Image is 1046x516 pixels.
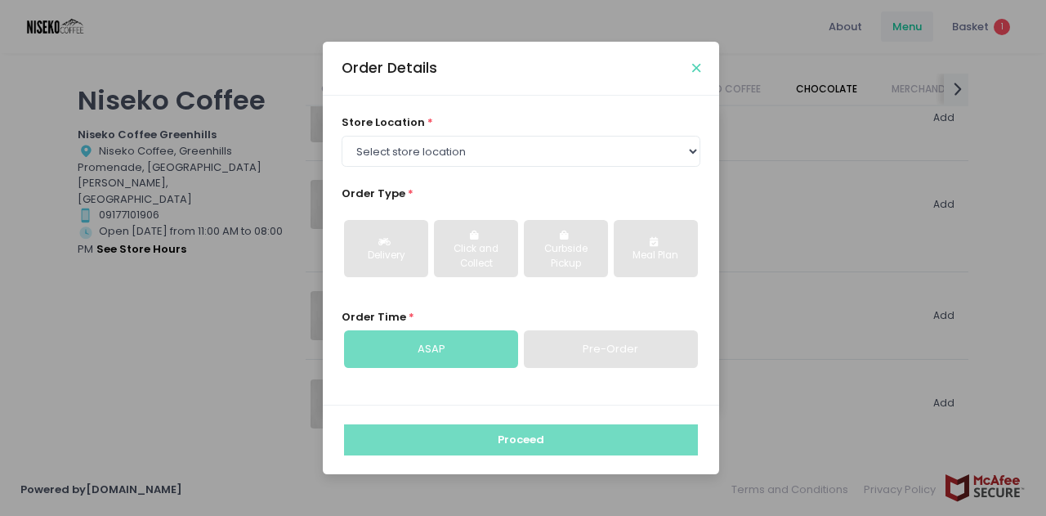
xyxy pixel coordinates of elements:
[342,57,437,79] div: Order Details
[355,249,417,263] div: Delivery
[535,242,597,271] div: Curbside Pickup
[342,114,425,130] span: store location
[692,64,700,72] button: Close
[625,249,686,263] div: Meal Plan
[342,309,406,325] span: Order Time
[342,186,405,201] span: Order Type
[344,424,698,455] button: Proceed
[445,242,507,271] div: Click and Collect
